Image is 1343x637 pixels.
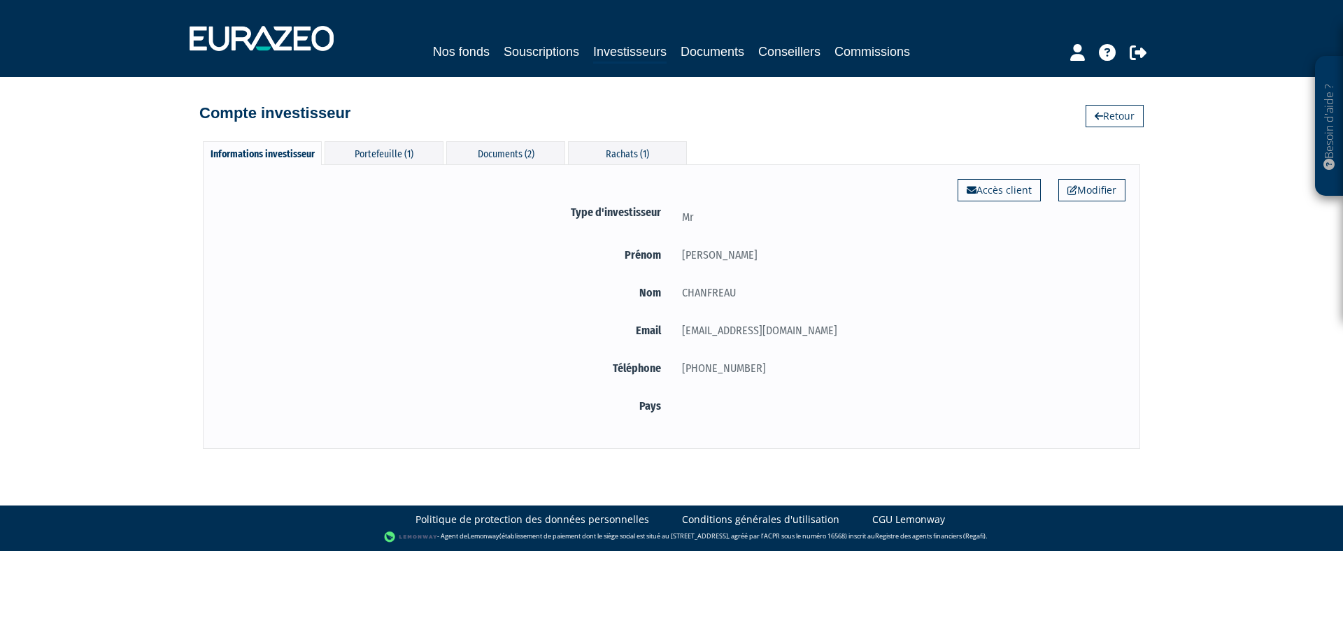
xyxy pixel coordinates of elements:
div: Mr [671,208,1125,226]
img: 1732889491-logotype_eurazeo_blanc_rvb.png [190,26,334,51]
a: Conseillers [758,42,820,62]
div: CHANFREAU [671,284,1125,301]
div: [EMAIL_ADDRESS][DOMAIN_NAME] [671,322,1125,339]
label: Pays [218,397,671,415]
a: Modifier [1058,179,1125,201]
a: Registre des agents financiers (Regafi) [875,532,986,541]
a: CGU Lemonway [872,513,945,527]
label: Email [218,322,671,339]
img: logo-lemonway.png [384,530,438,544]
a: Souscriptions [504,42,579,62]
a: Commissions [834,42,910,62]
a: Lemonway [467,532,499,541]
h4: Compte investisseur [199,105,350,122]
label: Nom [218,284,671,301]
a: Investisseurs [593,42,667,64]
label: Téléphone [218,359,671,377]
a: Accès client [958,179,1041,201]
a: Documents [681,42,744,62]
a: Nos fonds [433,42,490,62]
label: Type d'investisseur [218,203,671,221]
div: Rachats (1) [568,141,687,164]
div: [PERSON_NAME] [671,246,1125,264]
div: Portefeuille (1) [325,141,443,164]
div: - Agent de (établissement de paiement dont le siège social est situé au [STREET_ADDRESS], agréé p... [14,530,1329,544]
div: Documents (2) [446,141,565,164]
p: Besoin d'aide ? [1321,64,1337,189]
div: [PHONE_NUMBER] [671,359,1125,377]
label: Prénom [218,246,671,264]
a: Politique de protection des données personnelles [415,513,649,527]
div: Informations investisseur [203,141,322,165]
a: Conditions générales d'utilisation [682,513,839,527]
a: Retour [1086,105,1144,127]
